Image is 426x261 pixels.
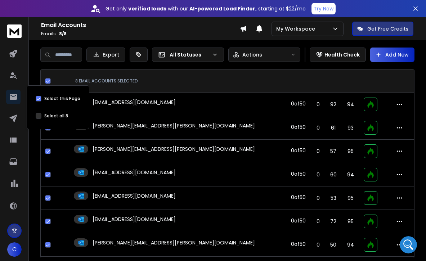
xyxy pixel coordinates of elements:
[325,163,342,186] td: 60
[6,190,138,203] textarea: Message…
[23,206,28,211] button: Gif picker
[316,194,320,202] p: 0
[6,159,138,202] div: Casey says…
[370,48,414,62] button: Add New
[342,233,359,257] td: 94
[342,163,359,186] td: 94
[291,100,306,107] div: 0 of 50
[86,48,125,62] button: Export
[325,233,342,257] td: 50
[325,140,342,163] td: 57
[41,21,240,30] h1: Email Accounts
[93,216,176,223] p: [EMAIL_ADDRESS][DOMAIN_NAME]
[7,242,22,257] button: C
[342,116,359,140] td: 93
[352,22,413,36] button: Get Free Credits
[325,210,342,233] td: 72
[93,192,176,199] p: [EMAIL_ADDRESS][DOMAIN_NAME]
[367,25,408,32] p: Get Free Credits
[106,5,306,12] p: Get only with our starting at $22/mo
[41,31,240,37] p: Emails :
[291,147,306,154] div: 0 of 50
[325,186,342,210] td: 53
[44,113,68,119] label: Select all 8
[93,122,255,129] p: [PERSON_NAME][EMAIL_ADDRESS][PERSON_NAME][DOMAIN_NAME]
[316,241,320,248] p: 0
[291,170,306,177] div: 0 of 50
[124,203,135,214] button: Send a message…
[310,48,366,62] button: Health Check
[242,51,262,58] p: Actions
[12,148,68,152] div: [PERSON_NAME] • 8h ago
[316,171,320,178] p: 0
[189,5,257,12] strong: AI-powered Lead Finder,
[316,124,320,131] p: 0
[325,93,342,116] td: 92
[7,24,22,38] img: logo
[126,3,139,17] button: Home
[34,206,40,211] button: Upload attachment
[324,51,360,58] p: Health Check
[59,31,67,37] span: 8 / 8
[11,206,17,211] button: Emoji picker
[35,9,67,16] p: Active 2h ago
[342,140,359,163] td: 95
[342,186,359,210] td: 95
[316,218,320,225] p: 0
[314,5,333,12] p: Try Now
[35,4,82,9] h1: [PERSON_NAME]
[316,148,320,155] p: 0
[400,236,417,253] iframe: Intercom live chat
[276,25,318,32] p: My Workspace
[342,93,359,116] td: 94
[128,5,166,12] strong: verified leads
[32,164,133,192] div: I said REFUND. Not WAFFLE. Now give it to me now. Stop dodging my request before I escalate with ...
[93,145,255,153] p: [PERSON_NAME][EMAIL_ADDRESS][PERSON_NAME][DOMAIN_NAME]
[44,96,80,102] label: Select this Page
[93,99,176,106] p: [EMAIL_ADDRESS][DOMAIN_NAME]
[5,3,18,17] button: go back
[291,217,306,224] div: 0 of 50
[291,240,306,248] div: 0 of 50
[170,51,209,58] p: All Statuses
[93,239,255,246] p: [PERSON_NAME][EMAIL_ADDRESS][PERSON_NAME][DOMAIN_NAME]
[316,101,320,108] p: 0
[93,169,176,176] p: [EMAIL_ADDRESS][DOMAIN_NAME]
[342,210,359,233] td: 95
[291,123,306,131] div: 0 of 50
[291,194,306,201] div: 0 of 50
[26,159,138,196] div: I said REFUND. Not WAFFLE. Now give it to me now. Stop dodging my request before I escalate with ...
[21,4,32,15] img: Profile image for Lakshita
[311,3,336,14] button: Try Now
[75,78,280,84] div: 8 EMAIL ACCOUNTS SELECTED
[325,116,342,140] td: 61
